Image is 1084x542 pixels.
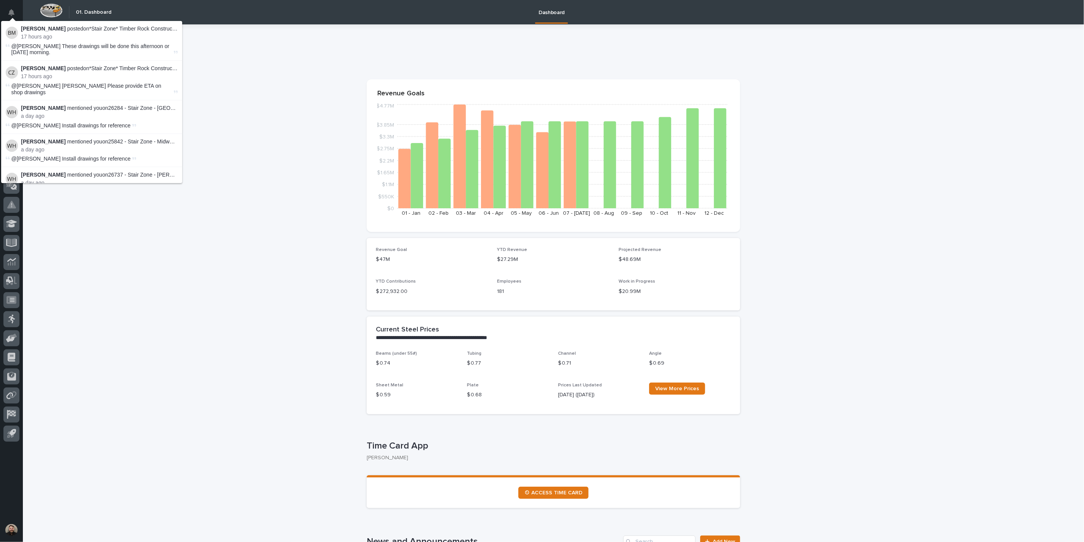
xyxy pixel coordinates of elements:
img: Cole Ziegler [6,66,18,79]
span: YTD Contributions [376,279,416,284]
span: View More Prices [655,386,699,391]
h2: Current Steel Prices [376,326,439,334]
span: @[PERSON_NAME] Install drawings for reference [11,156,131,162]
tspan: $0 [387,206,394,211]
p: $ 272,932.00 [376,288,488,296]
span: @[PERSON_NAME] Install drawings for reference [11,122,131,129]
p: $27.29M [497,256,610,264]
span: Plate [467,383,479,388]
span: Beams (under 55#) [376,351,417,356]
text: 01 - Jan [402,211,420,216]
span: Channel [558,351,576,356]
p: 181 [497,288,610,296]
tspan: $1.65M [377,170,394,175]
text: 11 - Nov [678,211,696,216]
a: View More Prices [649,383,705,395]
p: a day ago [21,180,178,186]
p: $48.69M [619,256,731,264]
span: Prices Last Updated [558,383,602,388]
p: $47M [376,256,488,264]
span: ⏲ ACCESS TIME CARD [524,490,582,495]
text: 08 - Aug [594,211,614,216]
p: $ 0.77 [467,359,549,367]
p: $20.99M [619,288,731,296]
tspan: $2.2M [379,158,394,163]
tspan: $4.77M [376,103,394,109]
span: Projected Revenue [619,248,661,252]
span: @[PERSON_NAME] These drawings will be done this afternoon or [DATE] morning. [11,43,170,56]
text: 04 - Apr [484,211,504,216]
text: 07 - [DATE] [563,211,590,216]
h2: 01. Dashboard [76,9,111,16]
p: 17 hours ago [21,34,178,40]
span: Sheet Metal [376,383,403,388]
text: 12 - Dec [704,211,724,216]
tspan: $1.1M [382,182,394,187]
p: a day ago [21,146,178,153]
span: Tubing [467,351,481,356]
span: Work in Progress [619,279,655,284]
div: Notifications [10,9,19,21]
p: [PERSON_NAME] [367,455,734,461]
img: Wynne Hochstetler [6,173,18,185]
img: Wynne Hochstetler [6,140,18,152]
tspan: $550K [378,194,394,199]
p: mentioned you on 26284 - Stair Zone - [GEOGRAPHIC_DATA] Fence - Cliffs Stables Stairs : [21,105,178,111]
img: Workspace Logo [40,3,63,18]
p: Revenue Goals [377,90,730,98]
p: posted on *Stair Zone* Timber Rock Construction - Custom Stair : [21,26,178,32]
strong: [PERSON_NAME] [21,65,66,71]
tspan: $3.3M [379,134,394,140]
p: a day ago [21,113,178,119]
span: Revenue Goal [376,248,407,252]
p: $ 0.68 [467,391,549,399]
tspan: $3.85M [376,122,394,127]
p: $ 0.69 [649,359,731,367]
p: mentioned you on 26737 - Stair Zone - [PERSON_NAME] Construction - Straight Stair : [21,172,178,178]
text: 10 - Oct [650,211,668,216]
p: Time Card App [367,441,737,452]
strong: [PERSON_NAME] [21,138,66,145]
span: YTD Revenue [497,248,528,252]
p: posted on *Stair Zone* Timber Rock Construction - Custom Stair : [21,65,178,72]
text: 02 - Feb [428,211,449,216]
a: ⏲ ACCESS TIME CARD [518,487,589,499]
p: mentioned you on 25842 - Stair Zone - Midwest Finishing Systems - Maintenance Stairs : [21,138,178,145]
button: users-avatar [3,522,19,538]
strong: [PERSON_NAME] [21,26,66,32]
strong: [PERSON_NAME] [21,105,66,111]
span: Employees [497,279,522,284]
p: $ 0.74 [376,359,458,367]
span: Angle [649,351,662,356]
text: 05 - May [511,211,532,216]
img: Wynne Hochstetler [6,106,18,118]
strong: [PERSON_NAME] [21,172,66,178]
img: Ben Miller [6,27,18,39]
text: 06 - Jun [539,211,559,216]
span: @[PERSON_NAME] [PERSON_NAME] Please provide ETA on shop drawings [11,83,162,95]
p: $ 0.71 [558,359,640,367]
p: 17 hours ago [21,73,178,80]
text: 09 - Sep [621,211,642,216]
button: Notifications [3,5,19,21]
p: [DATE] ([DATE]) [558,391,640,399]
tspan: $2.75M [377,146,394,151]
text: 03 - Mar [456,211,476,216]
p: $ 0.59 [376,391,458,399]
